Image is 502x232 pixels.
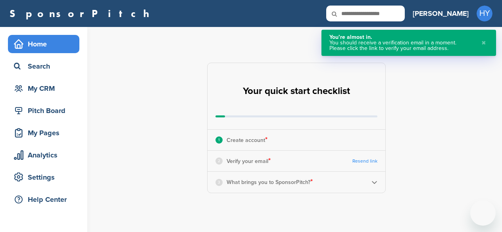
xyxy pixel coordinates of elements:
div: My CRM [12,81,79,96]
iframe: Button to launch messaging window [470,200,496,226]
div: Settings [12,170,79,184]
div: Analytics [12,148,79,162]
div: Pitch Board [12,104,79,118]
h2: Your quick start checklist [243,82,350,100]
div: Help Center [12,192,79,207]
a: Pitch Board [8,102,79,120]
h3: [PERSON_NAME] [413,8,469,19]
a: SponsorPitch [10,8,154,19]
a: Search [8,57,79,75]
p: Verify your email [227,156,271,166]
a: Analytics [8,146,79,164]
div: Home [12,37,79,51]
span: HY [477,6,492,21]
a: My Pages [8,124,79,142]
a: Home [8,35,79,53]
a: Help Center [8,190,79,209]
p: What brings you to SponsorPitch? [227,177,313,187]
div: 3 [215,179,223,186]
div: 1 [215,136,223,144]
a: [PERSON_NAME] [413,5,469,22]
div: You should receive a verification email in a moment. Please click the link to verify your email a... [329,40,473,51]
div: My Pages [12,126,79,140]
img: Checklist arrow 2 [371,179,377,185]
div: 2 [215,157,223,165]
a: Settings [8,168,79,186]
a: Resend link [352,158,377,164]
div: You’re almost in. [329,35,473,40]
div: Search [12,59,79,73]
button: Close [479,35,488,51]
p: Create account [227,135,267,145]
a: My CRM [8,79,79,98]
